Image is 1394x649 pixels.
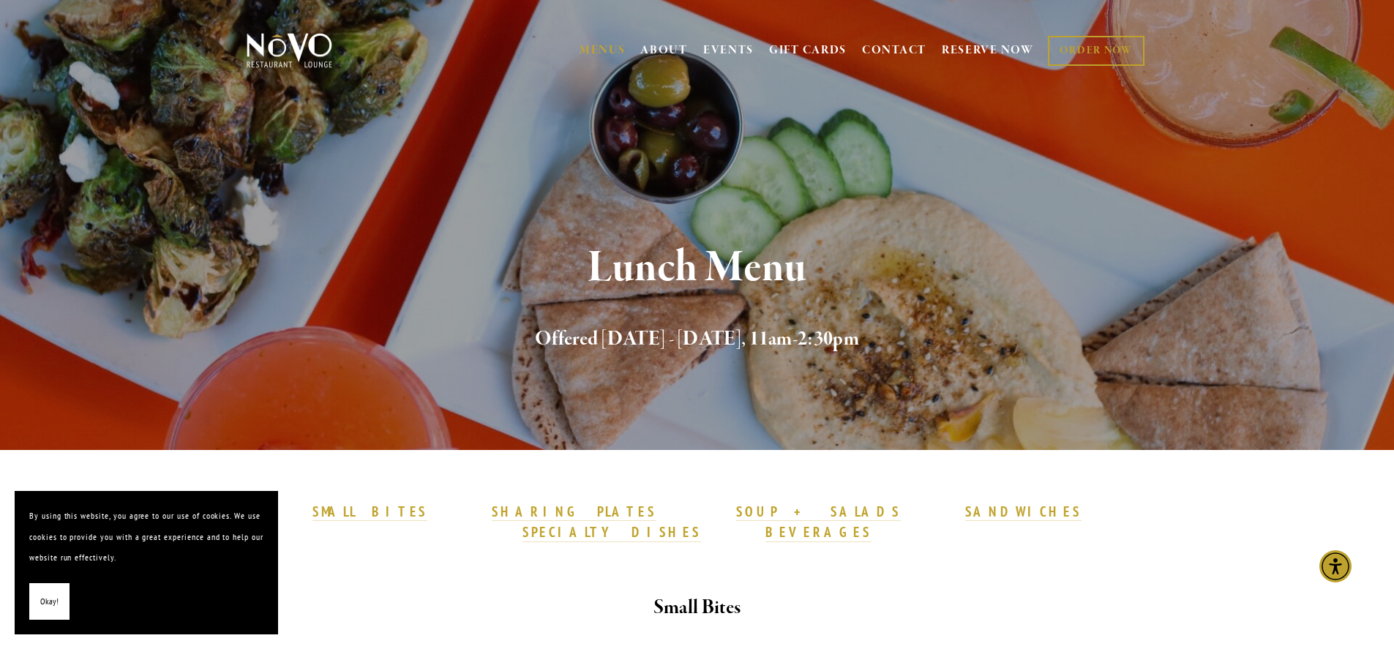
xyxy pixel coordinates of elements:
[580,43,626,58] a: MENUS
[765,523,872,542] a: BEVERAGES
[15,491,278,634] section: Cookie banner
[312,503,427,520] strong: SMALL BITES
[769,37,847,64] a: GIFT CARDS
[492,503,656,520] strong: SHARING PLATES
[765,523,872,541] strong: BEVERAGES
[522,523,701,542] a: SPECIALTY DISHES
[862,37,926,64] a: CONTACT
[640,43,688,58] a: ABOUT
[736,503,900,522] a: SOUP + SALADS
[522,523,701,541] strong: SPECIALTY DISHES
[736,503,900,520] strong: SOUP + SALADS
[1048,36,1144,66] a: ORDER NOW
[271,244,1124,292] h1: Lunch Menu
[653,595,741,620] strong: Small Bites
[965,503,1082,522] a: SANDWICHES
[965,503,1082,520] strong: SANDWICHES
[29,583,70,620] button: Okay!
[271,324,1124,355] h2: Offered [DATE] - [DATE], 11am-2:30pm
[1319,550,1352,582] div: Accessibility Menu
[492,503,656,522] a: SHARING PLATES
[703,43,754,58] a: EVENTS
[40,591,59,612] span: Okay!
[244,32,335,69] img: Novo Restaurant &amp; Lounge
[312,503,427,522] a: SMALL BITES
[942,37,1034,64] a: RESERVE NOW
[29,506,263,569] p: By using this website, you agree to our use of cookies. We use cookies to provide you with a grea...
